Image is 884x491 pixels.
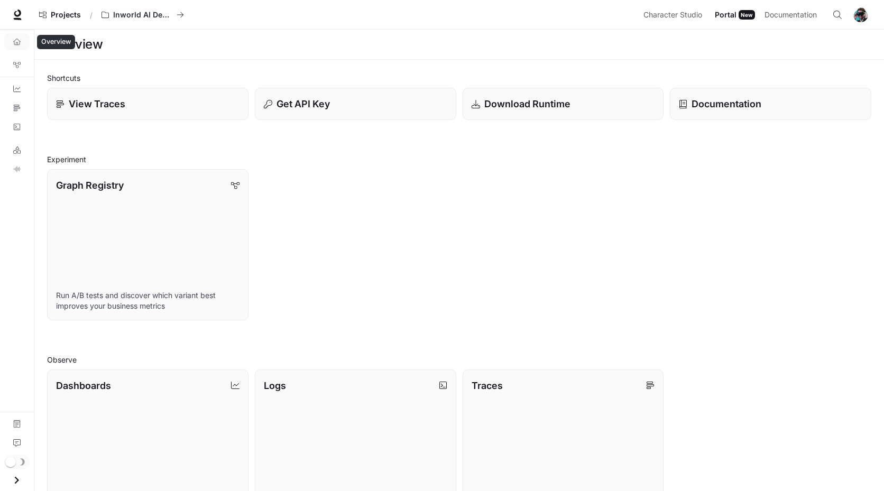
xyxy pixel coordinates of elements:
h2: Shortcuts [47,72,871,84]
a: Documentation [670,88,871,120]
a: Documentation [4,415,30,432]
a: Character Studio [639,4,710,25]
a: Go to projects [34,4,86,25]
a: PortalNew [711,4,759,25]
span: Portal [715,8,736,22]
p: Get API Key [277,97,330,111]
p: Download Runtime [484,97,570,111]
button: Open Command Menu [827,4,848,25]
p: Logs [264,378,286,393]
h2: Observe [47,354,871,365]
p: Inworld AI Demos [113,11,172,20]
div: Overview [37,35,75,49]
span: Projects [51,11,81,20]
p: Traces [472,378,503,393]
p: Dashboards [56,378,111,393]
a: View Traces [47,88,248,120]
a: Logs [4,118,30,135]
span: Documentation [765,8,817,22]
a: Feedback [4,434,30,451]
button: Get API Key [255,88,456,120]
a: Graph RegistryRun A/B tests and discover which variant best improves your business metrics [47,169,248,320]
a: Dashboards [4,80,30,97]
h2: Experiment [47,154,871,165]
a: Graph Registry [4,57,30,73]
div: New [739,10,755,20]
a: Documentation [760,4,825,25]
button: All workspaces [97,4,189,25]
span: Character Studio [643,8,702,22]
p: Graph Registry [56,178,124,192]
a: LLM Playground [4,142,30,159]
a: Overview [4,33,30,50]
a: Traces [4,99,30,116]
button: Open drawer [5,469,29,491]
span: Dark mode toggle [5,456,16,467]
p: View Traces [69,97,125,111]
p: Documentation [692,97,761,111]
button: User avatar [850,4,871,25]
p: Run A/B tests and discover which variant best improves your business metrics [56,290,240,311]
img: User avatar [853,7,868,22]
a: TTS Playground [4,161,30,178]
div: / [86,10,97,21]
a: Download Runtime [463,88,664,120]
